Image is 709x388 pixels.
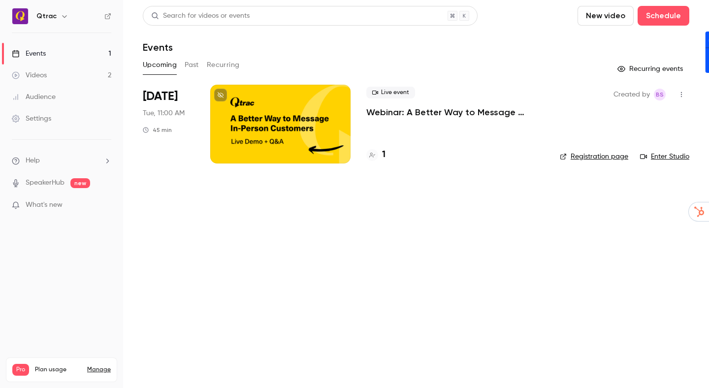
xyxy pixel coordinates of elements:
h4: 1 [382,148,386,162]
span: new [70,178,90,188]
span: Live event [366,87,415,98]
button: Recurring events [613,61,689,77]
li: help-dropdown-opener [12,156,111,166]
div: Audience [12,92,56,102]
button: Recurring [207,57,240,73]
a: Enter Studio [640,152,689,162]
span: Help [26,156,40,166]
div: Events [12,49,46,59]
h6: Qtrac [36,11,57,21]
div: Settings [12,114,51,124]
a: SpeakerHub [26,178,64,188]
span: Pro [12,364,29,376]
span: [DATE] [143,89,178,104]
span: Created by [613,89,650,100]
a: 1 [366,148,386,162]
span: What's new [26,200,63,210]
div: Oct 21 Tue, 11:00 AM (America/Los Angeles) [143,85,194,163]
a: Registration page [560,152,628,162]
div: 45 min [143,126,172,134]
button: Upcoming [143,57,177,73]
div: Search for videos or events [151,11,250,21]
iframe: Noticeable Trigger [99,201,111,210]
a: Manage [87,366,111,374]
span: Barry Strauss [654,89,666,100]
button: New video [578,6,634,26]
a: Webinar: A Better Way to Message In‑Person Customers [366,106,544,118]
button: Schedule [638,6,689,26]
span: BS [656,89,664,100]
h1: Events [143,41,173,53]
img: Qtrac [12,8,28,24]
span: Tue, 11:00 AM [143,108,185,118]
div: Videos [12,70,47,80]
span: Plan usage [35,366,81,374]
button: Past [185,57,199,73]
